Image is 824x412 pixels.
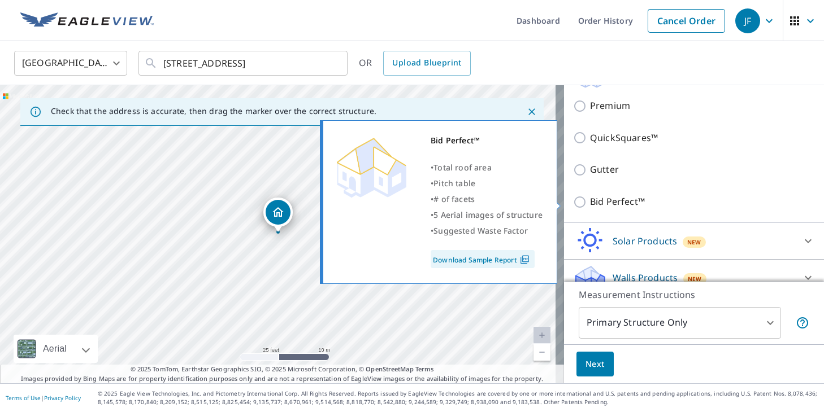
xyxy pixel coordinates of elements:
span: 5 Aerial images of structure [433,209,543,220]
a: Download Sample Report [431,250,535,268]
p: Premium [590,99,630,113]
div: [GEOGRAPHIC_DATA] [14,47,127,79]
div: Bid Perfect™ [431,133,543,148]
a: Current Level 20, Zoom Out [534,344,550,361]
span: New [688,274,702,283]
a: Privacy Policy [44,394,81,402]
span: Suggested Waste Factor [433,225,528,236]
div: Aerial [14,335,98,363]
div: Walls ProductsNew [573,264,815,291]
span: New [687,238,701,247]
div: OR [359,51,471,76]
span: Your report will include only the primary structure on the property. For example, a detached gara... [796,316,809,330]
a: Terms [415,365,434,373]
a: Terms of Use [6,394,41,402]
p: Gutter [590,163,619,177]
button: Next [576,352,614,377]
img: Premium [332,133,411,200]
div: • [431,191,543,207]
p: Bid Perfect™ [590,195,645,209]
span: Total roof area [433,162,492,173]
p: Measurement Instructions [579,288,809,301]
a: Current Level 20, Zoom In Disabled [534,327,550,344]
img: EV Logo [20,12,154,29]
span: Upload Blueprint [392,56,461,70]
span: Pitch table [433,178,475,189]
div: Dropped pin, building 1, Residential property, 2 Colonial Ln Kinnelon, NJ 07405 [263,198,293,233]
p: Walls Products [613,271,678,284]
div: JF [735,8,760,33]
div: Solar ProductsNew [573,227,815,255]
p: QuickSquares™ [590,131,658,145]
a: OpenStreetMap [366,365,413,373]
p: | [6,395,81,401]
div: • [431,207,543,223]
p: Check that the address is accurate, then drag the marker over the correct structure. [51,106,376,116]
p: © 2025 Eagle View Technologies, Inc. and Pictometry International Corp. All Rights Reserved. Repo... [98,389,818,406]
div: • [431,223,543,239]
button: Close [524,104,539,119]
img: Pdf Icon [517,255,532,265]
div: • [431,176,543,191]
a: Cancel Order [648,9,725,33]
p: Solar Products [613,234,677,248]
div: • [431,160,543,176]
input: Search by address or latitude-longitude [163,47,324,79]
div: Aerial [40,335,70,363]
div: Primary Structure Only [579,307,781,339]
a: Upload Blueprint [383,51,470,76]
span: © 2025 TomTom, Earthstar Geographics SIO, © 2025 Microsoft Corporation, © [131,365,434,374]
span: # of facets [433,194,475,204]
span: Next [586,357,605,371]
